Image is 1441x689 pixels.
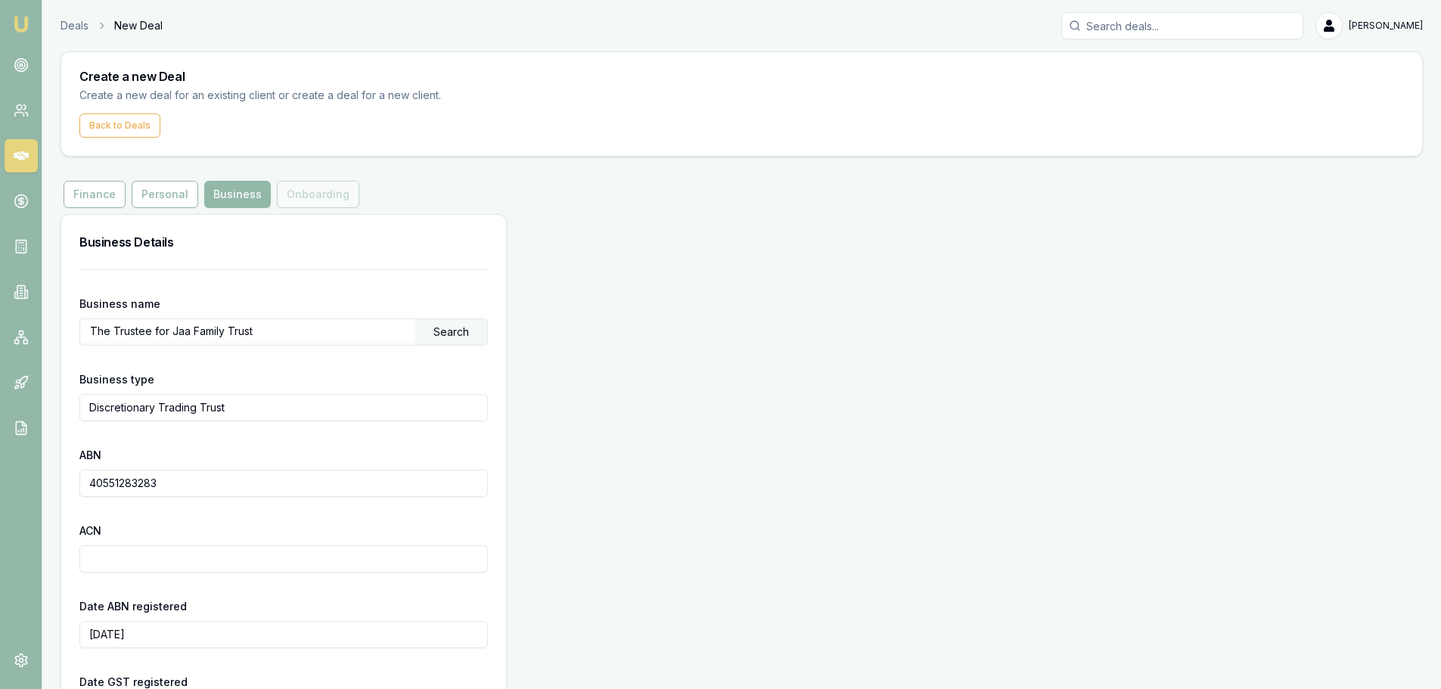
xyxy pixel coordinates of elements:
div: Search [415,319,487,345]
input: YYYY-MM-DD [79,621,488,648]
nav: breadcrumb [61,18,163,33]
input: Search deals [1061,12,1303,39]
button: Back to Deals [79,113,160,138]
label: Date GST registered [79,675,188,688]
label: Date ABN registered [79,600,187,613]
p: Create a new deal for an existing client or create a deal for a new client. [79,87,467,104]
button: Finance [64,181,126,208]
label: Business name [79,297,160,310]
span: New Deal [114,18,163,33]
img: emu-icon-u.png [12,15,30,33]
span: [PERSON_NAME] [1349,20,1423,32]
label: ABN [79,448,101,461]
input: Enter business name [80,319,415,343]
label: Business type [79,373,154,386]
h3: Create a new Deal [79,70,1404,82]
a: Deals [61,18,89,33]
button: Business [204,181,271,208]
label: ACN [79,524,101,537]
h3: Business Details [79,233,488,251]
button: Personal [132,181,198,208]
